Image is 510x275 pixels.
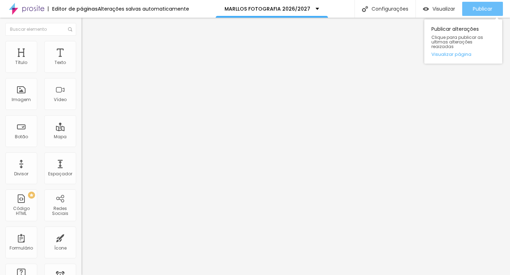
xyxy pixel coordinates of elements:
img: view-1.svg [423,6,429,12]
div: Espaçador [48,171,72,176]
div: Imagem [12,97,31,102]
p: MARLLOS FOTOGRAFIA 2026/2027 [225,6,310,11]
button: Publicar [462,2,503,16]
div: Ícone [54,246,67,251]
span: Publicar [473,6,492,12]
div: Mapa [54,134,67,139]
img: Icone [362,6,368,12]
input: Buscar elemento [5,23,76,36]
div: Vídeo [54,97,67,102]
div: Botão [15,134,28,139]
div: Texto [55,60,66,65]
div: Título [15,60,27,65]
div: Redes Sociais [46,206,74,216]
a: Visualizar página [431,52,495,57]
div: Alterações salvas automaticamente [98,6,189,11]
div: Código HTML [7,206,35,216]
img: Icone [68,27,72,31]
span: Visualizar [432,6,455,12]
iframe: Editor [81,18,510,275]
div: Publicar alterações [424,19,502,64]
button: Visualizar [416,2,462,16]
div: Formulário [10,246,33,251]
div: Divisor [14,171,28,176]
div: Editor de páginas [48,6,98,11]
span: Clique para publicar as ultimas alterações reaizadas [431,35,495,49]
